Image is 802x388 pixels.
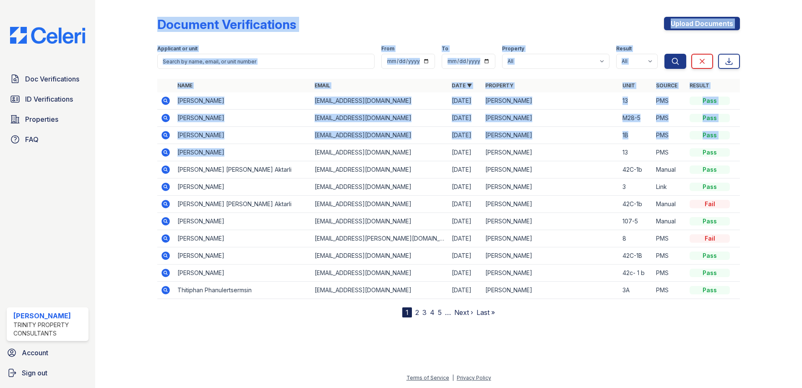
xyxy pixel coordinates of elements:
[311,265,448,282] td: [EMAIL_ADDRESS][DOMAIN_NAME]
[619,230,653,247] td: 8
[174,282,311,299] td: Thitiphan Phanulertsermsin
[653,127,686,144] td: PMS
[619,92,653,110] td: 13
[482,127,619,144] td: [PERSON_NAME]
[653,196,686,213] td: Manual
[174,247,311,265] td: [PERSON_NAME]
[653,230,686,247] td: PMS
[448,178,482,196] td: [DATE]
[448,127,482,144] td: [DATE]
[690,148,730,157] div: Pass
[381,45,394,52] label: From
[619,178,653,196] td: 3
[482,213,619,230] td: [PERSON_NAME]
[7,91,89,107] a: ID Verifications
[448,230,482,247] td: [DATE]
[25,114,58,124] span: Properties
[174,178,311,196] td: [PERSON_NAME]
[174,213,311,230] td: [PERSON_NAME]
[653,282,686,299] td: PMS
[311,196,448,213] td: [EMAIL_ADDRESS][DOMAIN_NAME]
[174,161,311,178] td: [PERSON_NAME] [PERSON_NAME] Aktarli
[653,110,686,127] td: PMS
[311,213,448,230] td: [EMAIL_ADDRESS][DOMAIN_NAME]
[7,111,89,128] a: Properties
[22,368,47,378] span: Sign out
[3,364,92,381] a: Sign out
[311,92,448,110] td: [EMAIL_ADDRESS][DOMAIN_NAME]
[482,161,619,178] td: [PERSON_NAME]
[174,230,311,247] td: [PERSON_NAME]
[174,144,311,161] td: [PERSON_NAME]
[7,71,89,87] a: Doc Verifications
[13,311,85,321] div: [PERSON_NAME]
[174,196,311,213] td: [PERSON_NAME] [PERSON_NAME] Aktarli
[690,97,730,105] div: Pass
[311,230,448,247] td: [EMAIL_ADDRESS][PERSON_NAME][DOMAIN_NAME]
[454,308,473,317] a: Next ›
[502,45,524,52] label: Property
[311,282,448,299] td: [EMAIL_ADDRESS][DOMAIN_NAME]
[690,114,730,122] div: Pass
[406,375,449,381] a: Terms of Service
[22,348,48,358] span: Account
[448,196,482,213] td: [DATE]
[174,110,311,127] td: [PERSON_NAME]
[448,92,482,110] td: [DATE]
[448,144,482,161] td: [DATE]
[619,110,653,127] td: M28-5
[690,82,709,89] a: Result
[653,265,686,282] td: PMS
[482,178,619,196] td: [PERSON_NAME]
[619,196,653,213] td: 42C-1b
[622,82,635,89] a: Unit
[690,217,730,225] div: Pass
[452,375,454,381] div: |
[457,375,491,381] a: Privacy Policy
[311,178,448,196] td: [EMAIL_ADDRESS][DOMAIN_NAME]
[653,92,686,110] td: PMS
[415,308,419,317] a: 2
[690,252,730,260] div: Pass
[438,308,442,317] a: 5
[422,308,427,317] a: 3
[619,161,653,178] td: 42C-1b
[482,110,619,127] td: [PERSON_NAME]
[25,74,79,84] span: Doc Verifications
[311,127,448,144] td: [EMAIL_ADDRESS][DOMAIN_NAME]
[619,265,653,282] td: 42c- 1 b
[690,165,730,174] div: Pass
[482,92,619,110] td: [PERSON_NAME]
[690,200,730,208] div: Fail
[13,321,85,338] div: Trinity Property Consultants
[174,265,311,282] td: [PERSON_NAME]
[482,247,619,265] td: [PERSON_NAME]
[690,286,730,294] div: Pass
[656,82,677,89] a: Source
[157,17,296,32] div: Document Verifications
[619,282,653,299] td: 3A
[690,183,730,191] div: Pass
[616,45,632,52] label: Result
[664,17,740,30] a: Upload Documents
[25,94,73,104] span: ID Verifications
[690,269,730,277] div: Pass
[653,247,686,265] td: PMS
[311,161,448,178] td: [EMAIL_ADDRESS][DOMAIN_NAME]
[157,45,198,52] label: Applicant or unit
[448,282,482,299] td: [DATE]
[482,230,619,247] td: [PERSON_NAME]
[653,161,686,178] td: Manual
[177,82,193,89] a: Name
[315,82,330,89] a: Email
[445,307,451,317] span: …
[482,144,619,161] td: [PERSON_NAME]
[311,110,448,127] td: [EMAIL_ADDRESS][DOMAIN_NAME]
[482,282,619,299] td: [PERSON_NAME]
[3,344,92,361] a: Account
[690,234,730,243] div: Fail
[3,27,92,44] img: CE_Logo_Blue-a8612792a0a2168367f1c8372b55b34899dd931a85d93a1a3d3e32e68fde9ad4.png
[157,54,375,69] input: Search by name, email, or unit number
[448,161,482,178] td: [DATE]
